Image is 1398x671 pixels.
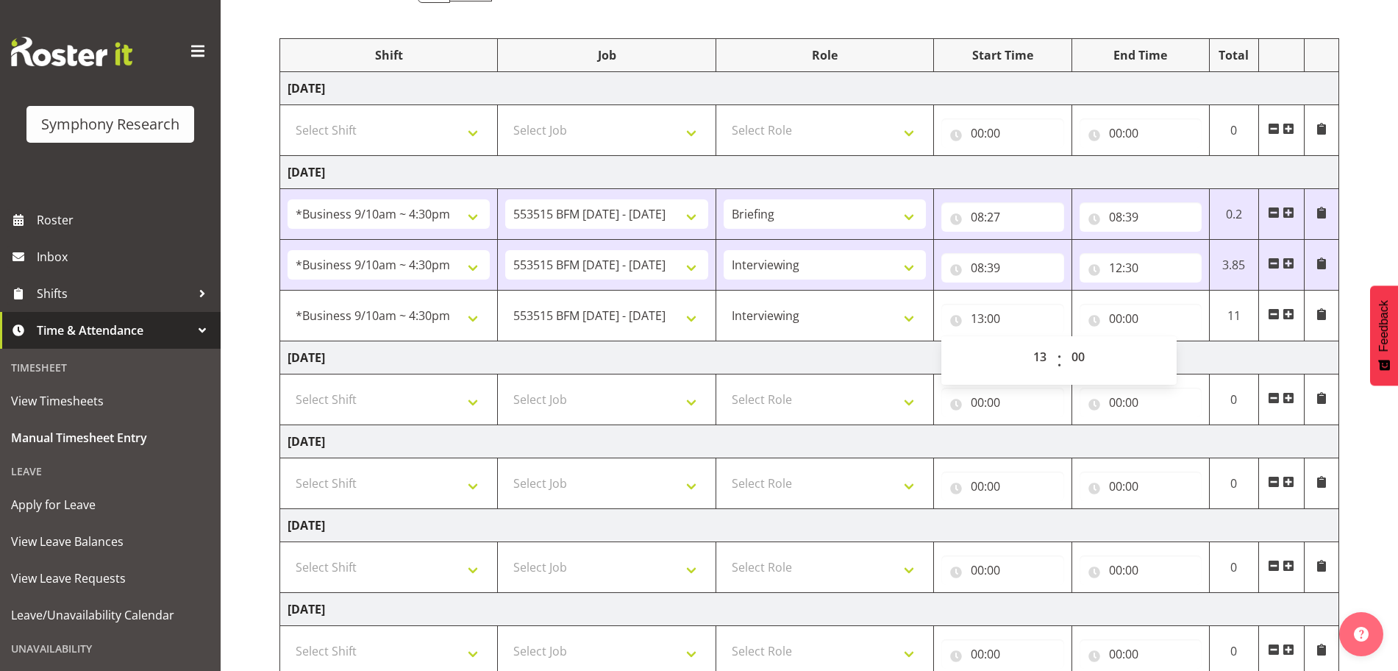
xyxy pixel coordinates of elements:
img: help-xxl-2.png [1354,627,1369,642]
input: Click to select... [941,555,1063,585]
a: Apply for Leave [4,486,217,523]
span: Inbox [37,246,213,268]
input: Click to select... [1080,304,1202,333]
img: Rosterit website logo [11,37,132,66]
td: 3.85 [1209,240,1258,291]
button: Feedback - Show survey [1370,285,1398,386]
td: 0 [1209,105,1258,156]
input: Click to select... [1080,253,1202,283]
span: Roster [37,209,213,231]
td: 0 [1209,374,1258,425]
input: Click to select... [941,118,1063,148]
td: 0 [1209,458,1258,509]
span: Feedback [1377,300,1391,352]
a: View Leave Balances [4,523,217,560]
div: Leave [4,456,217,486]
td: [DATE] [280,509,1339,542]
td: [DATE] [280,341,1339,374]
td: 0 [1209,542,1258,593]
input: Click to select... [1080,118,1202,148]
span: Leave/Unavailability Calendar [11,604,210,626]
span: View Leave Balances [11,530,210,553]
td: [DATE] [280,72,1339,105]
div: Total [1217,46,1251,64]
a: View Leave Requests [4,560,217,597]
td: [DATE] [280,156,1339,189]
span: View Timesheets [11,390,210,412]
span: Apply for Leave [11,494,210,516]
input: Click to select... [1080,639,1202,669]
input: Click to select... [1080,388,1202,417]
td: 11 [1209,291,1258,341]
div: Timesheet [4,352,217,383]
span: Time & Attendance [37,319,191,341]
a: View Timesheets [4,383,217,419]
input: Click to select... [1080,555,1202,585]
a: Leave/Unavailability Calendar [4,597,217,633]
td: [DATE] [280,425,1339,458]
div: End Time [1080,46,1202,64]
input: Click to select... [941,639,1063,669]
td: 0.2 [1209,189,1258,240]
input: Click to select... [1080,202,1202,232]
div: Unavailability [4,633,217,664]
input: Click to select... [1080,472,1202,501]
input: Click to select... [941,472,1063,501]
div: Shift [288,46,490,64]
div: Role [724,46,926,64]
span: View Leave Requests [11,567,210,589]
span: : [1057,342,1062,379]
div: Symphony Research [41,113,179,135]
input: Click to select... [941,304,1063,333]
span: Manual Timesheet Entry [11,427,210,449]
input: Click to select... [941,253,1063,283]
span: Shifts [37,283,191,305]
td: [DATE] [280,593,1339,626]
div: Start Time [941,46,1063,64]
div: Job [505,46,707,64]
input: Click to select... [941,202,1063,232]
input: Click to select... [941,388,1063,417]
a: Manual Timesheet Entry [4,419,217,456]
